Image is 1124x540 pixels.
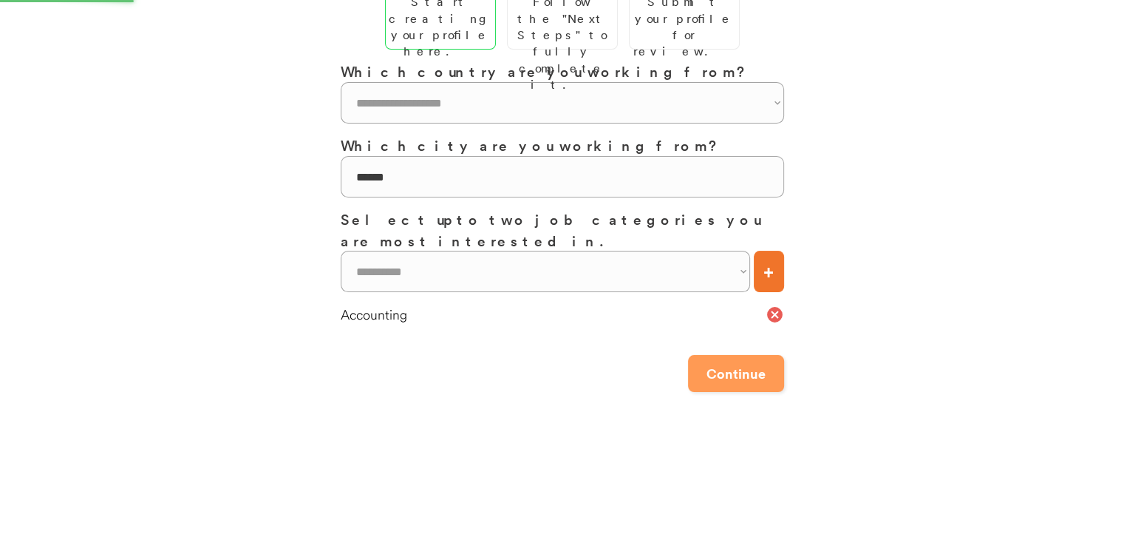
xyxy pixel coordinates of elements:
[754,251,784,292] button: +
[341,61,784,82] h3: Which country are you working from?
[766,306,784,324] button: cancel
[341,306,766,324] div: Accounting
[341,135,784,156] h3: Which city are you working from?
[341,209,784,251] h3: Select up to two job categories you are most interested in.
[688,355,784,392] button: Continue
